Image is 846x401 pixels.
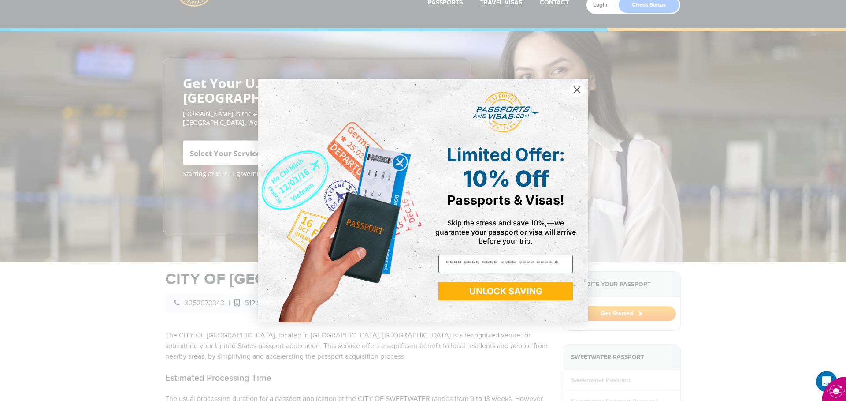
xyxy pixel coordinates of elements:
div: The team will reply as soon as they can [9,15,132,24]
div: Need help? [9,7,132,15]
span: Passports & Visas! [447,192,564,208]
span: 10% Off [463,165,549,192]
button: UNLOCK SAVING [438,282,573,300]
span: Limited Offer: [447,144,565,165]
div: Open Intercom Messenger [4,4,158,28]
button: Close dialog [569,82,585,97]
img: de9cda0d-0715-46ca-9a25-073762a91ba7.png [258,79,423,322]
iframe: Intercom live chat [816,371,837,392]
img: passports and visas [473,92,539,133]
span: Skip the stress and save 10%,—we guarantee your passport or visa will arrive before your trip. [435,218,576,245]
